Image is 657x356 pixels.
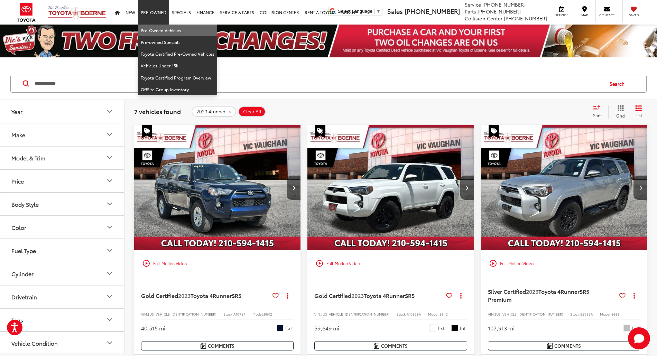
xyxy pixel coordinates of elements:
span: A10828A [407,311,421,317]
div: 2023 Toyota 4Runner SR5 0 [307,125,474,250]
span: Sales [387,7,403,16]
div: 107,913 mi [488,324,515,332]
div: Fuel Type [105,246,114,254]
span: Gold Certified [314,291,351,299]
div: Cylinder [11,270,34,277]
div: Cylinder [105,269,114,278]
span: Select Language [338,9,372,14]
button: Body StyleBody Style [0,193,125,215]
a: 2023 Toyota 4Runner SR52023 Toyota 4Runner SR52023 Toyota 4Runner SR52023 Toyota 4Runner SR5 [307,125,474,250]
span: Special [142,125,152,138]
button: Grid View [608,105,630,119]
span: [US_VEHICLE_IDENTIFICATION_NUMBER] [321,311,390,317]
span: dropdown dots [287,293,288,298]
span: Sort [593,112,601,118]
span: Ext. [632,325,640,331]
span: dropdown dots [460,293,462,298]
img: 2023 Toyota 4Runner SR5 Premium [481,125,648,251]
button: Clear All [238,106,266,117]
div: 2023 Toyota 4Runner SR5 Premium 0 [481,125,648,250]
span: Stock: [223,311,233,317]
span: Special [315,125,325,138]
span: 2023 4runner [196,109,225,114]
div: 59,649 mi [314,324,339,332]
span: Service [465,1,481,8]
button: List View [630,105,647,119]
button: Vehicle ConditionVehicle Condition [0,332,125,354]
span: Blue [277,325,284,331]
span: Saved [626,13,641,17]
span: Model: [428,311,439,317]
span: VIN: [141,311,148,317]
span: Comments [381,343,408,349]
a: Gold Certified2023Toyota 4RunnerSR5 [314,292,443,299]
span: Stock: [570,311,580,317]
span: Silver [623,325,630,331]
span: Map [577,13,592,17]
button: CylinderCylinder [0,262,125,285]
a: Select Language​ [338,9,381,14]
span: Grid [616,113,625,119]
button: DrivetrainDrivetrain [0,285,125,308]
div: Tags [105,316,114,324]
div: Tags [11,317,23,323]
span: [PHONE_NUMBER] [482,1,526,8]
button: TagsTags [0,309,125,331]
span: Model: [600,311,611,317]
a: Silver Certified2023Toyota 4RunnerSR5 Premium [488,288,617,303]
span: 7 vehicles found [134,107,181,115]
div: Vehicle Condition [105,339,114,347]
button: Toggle Chat Window [628,327,650,349]
span: 2023 [178,291,191,299]
button: Next image [633,176,647,200]
span: Special [489,125,499,138]
div: Model & Trim [11,154,45,161]
span: SR5 [232,291,241,299]
span: 8642 [264,311,272,317]
a: Gold Certified2023Toyota 4RunnerSR5 [141,292,270,299]
span: VIN: [314,311,321,317]
button: Comments [488,341,640,350]
button: Model & TrimModel & Trim [0,147,125,169]
a: Vehicles Under 15k [138,60,217,72]
button: Actions [455,289,467,301]
a: 2023 Toyota 4Runner SR5 Premium2023 Toyota 4Runner SR5 Premium2023 Toyota 4Runner SR5 Premium2023... [481,125,648,250]
a: OffSite Group Inventory [138,84,217,95]
button: remove 2023%204runner [192,106,236,117]
div: Year [105,107,114,115]
div: Color [105,223,114,231]
img: Comments [374,343,379,349]
span: VIN: [488,311,495,317]
span: Stock: [397,311,407,317]
a: 2023 Toyota 4Runner SR52023 Toyota 4Runner SR52023 Toyota 4Runner SR52023 Toyota 4Runner SR5 [134,125,301,250]
button: Next image [460,176,474,200]
span: Ext. [285,325,294,331]
span: Service [554,13,570,17]
button: Actions [628,289,640,301]
button: Search [603,75,635,92]
span: Parts [465,8,476,15]
button: Fuel TypeFuel Type [0,239,125,262]
a: Pre-owned Specials [138,36,217,48]
span: Toyota 4Runner [191,291,232,299]
span: Toyota 4Runner [364,291,405,299]
span: [PHONE_NUMBER] [405,7,460,16]
button: Comments [141,341,294,350]
span: Collision Center [465,15,502,22]
img: Vic Vaughan Toyota of Boerne [48,5,107,19]
span: Graphite [451,325,458,331]
span: A10754 [233,311,246,317]
a: Toyota Certified Pre-Owned Vehicles [138,48,217,60]
span: 53959A [580,311,593,317]
span: SR5 [405,291,415,299]
span: 2023 [351,291,364,299]
div: Body Style [11,201,39,207]
span: Model: [252,311,264,317]
img: 2023 Toyota 4Runner SR5 [307,125,474,251]
span: 8666 [611,311,620,317]
div: Fuel Type [11,247,36,254]
span: Gold Certified [141,291,178,299]
img: Comments [201,343,206,349]
span: 8642 [439,311,448,317]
